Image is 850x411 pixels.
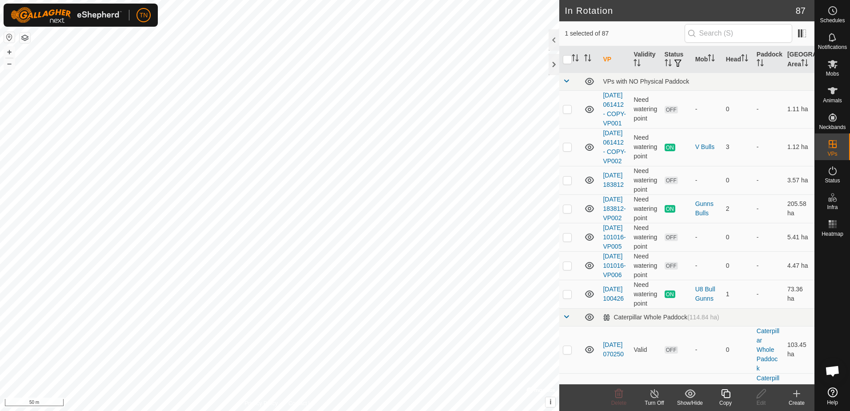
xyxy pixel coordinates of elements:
[757,327,779,372] a: Caterpillar Whole Paddock
[4,58,15,69] button: –
[753,223,784,251] td: -
[826,71,839,77] span: Mobs
[708,399,743,407] div: Copy
[11,7,122,23] img: Gallagher Logo
[827,205,838,210] span: Infra
[687,314,719,321] span: (114.84 ha)
[695,105,719,114] div: -
[784,46,814,73] th: [GEOGRAPHIC_DATA] Area
[665,177,678,184] span: OFF
[722,251,753,280] td: 0
[603,92,626,127] a: [DATE] 061412 - COPY-VP001
[665,106,678,113] span: OFF
[753,166,784,194] td: -
[603,314,719,321] div: Caterpillar Whole Paddock
[779,399,814,407] div: Create
[784,223,814,251] td: 5.41 ha
[603,384,625,410] a: [DATE] 070250-VP001
[584,56,591,63] p-sorticon: Activate to sort
[565,29,684,38] span: 1 selected of 87
[630,194,661,223] td: Need watering point
[784,251,814,280] td: 4.47 ha
[753,194,784,223] td: -
[603,172,624,188] a: [DATE] 183812
[630,46,661,73] th: Validity
[565,5,795,16] h2: In Rotation
[753,90,784,128] td: -
[630,90,661,128] td: Need watering point
[695,383,719,411] div: 2 Mobs
[722,90,753,128] td: 0
[633,60,641,68] p-sorticon: Activate to sort
[815,384,850,409] a: Help
[753,280,784,308] td: -
[630,128,661,166] td: Need watering point
[757,60,764,68] p-sorticon: Activate to sort
[603,78,811,85] div: VPs with NO Physical Paddock
[827,400,838,405] span: Help
[630,326,661,373] td: Valid
[4,47,15,57] button: +
[695,345,719,355] div: -
[722,326,753,373] td: 0
[630,223,661,251] td: Need watering point
[784,326,814,373] td: 103.45 ha
[549,398,551,406] span: i
[784,166,814,194] td: 3.57 ha
[801,60,808,68] p-sorticon: Activate to sort
[630,251,661,280] td: Need watering point
[611,400,627,406] span: Delete
[743,399,779,407] div: Edit
[695,142,719,152] div: V Bulls
[665,60,672,68] p-sorticon: Activate to sort
[665,290,675,298] span: ON
[722,194,753,223] td: 2
[819,358,846,384] div: Open chat
[599,46,630,73] th: VP
[685,24,792,43] input: Search (S)
[665,144,675,151] span: ON
[753,46,784,73] th: Paddock
[637,399,672,407] div: Turn Off
[4,32,15,43] button: Reset Map
[784,280,814,308] td: 73.36 ha
[695,261,719,270] div: -
[722,280,753,308] td: 1
[784,90,814,128] td: 1.11 ha
[603,341,624,358] a: [DATE] 070250
[20,32,30,43] button: Map Layers
[823,98,842,103] span: Animals
[708,56,715,63] p-sorticon: Activate to sort
[819,125,846,130] span: Neckbands
[796,4,806,17] span: 87
[630,280,661,308] td: Need watering point
[665,205,675,213] span: ON
[722,166,753,194] td: 0
[603,196,625,222] a: [DATE] 183812-VP002
[603,224,625,250] a: [DATE] 101016-VP005
[630,166,661,194] td: Need watering point
[818,44,847,50] span: Notifications
[825,178,840,183] span: Status
[661,46,692,73] th: Status
[741,56,748,63] p-sorticon: Activate to sort
[722,223,753,251] td: 0
[665,262,678,270] span: OFF
[753,251,784,280] td: -
[140,11,148,20] span: TN
[695,233,719,242] div: -
[820,18,845,23] span: Schedules
[695,199,719,218] div: Gunns Bulls
[245,399,278,407] a: Privacy Policy
[722,46,753,73] th: Head
[289,399,315,407] a: Contact Us
[665,234,678,241] span: OFF
[722,128,753,166] td: 3
[692,46,722,73] th: Mob
[822,231,843,237] span: Heatmap
[603,286,624,302] a: [DATE] 100426
[572,56,579,63] p-sorticon: Activate to sort
[695,285,719,303] div: U8 Bull Gunns
[672,399,708,407] div: Show/Hide
[545,397,555,407] button: i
